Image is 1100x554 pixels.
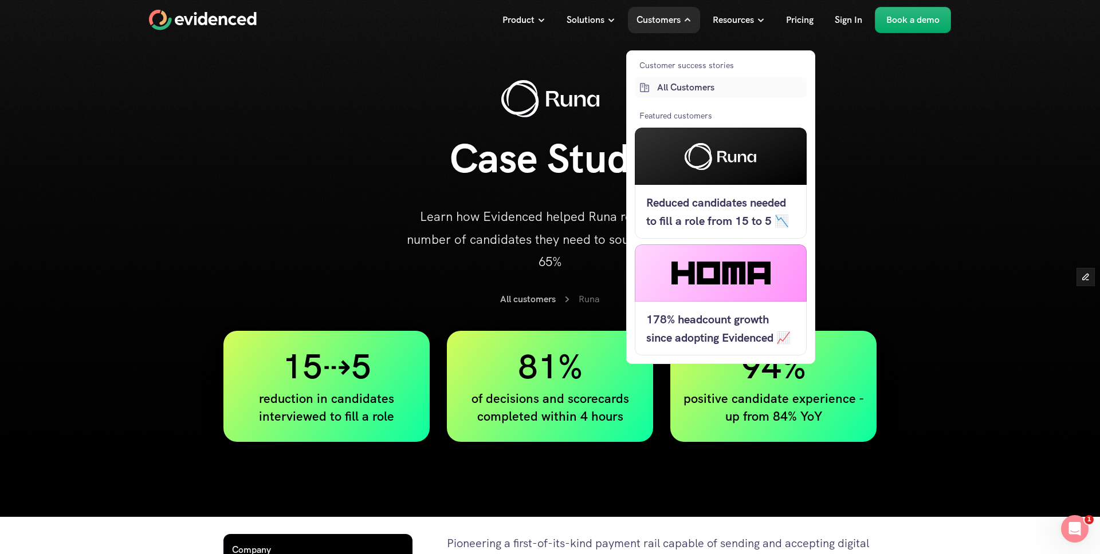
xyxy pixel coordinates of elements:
p: Featured customers [639,109,712,122]
p: Pricing [786,13,814,27]
p: Learn how Evidenced helped Runa reduce the number of candidates they need to source by over 65% [407,205,693,274]
h4: reduction in candidates interviewed to fill a role [235,390,418,426]
a: Reduced candidates needed to fill a role from 15 to 5 📉 [635,128,807,239]
a: Sign In [826,7,871,33]
h1: Case Study [321,134,779,183]
a: Home [149,10,257,30]
p: Runa [579,292,600,307]
span: 15⇢5 [282,344,371,389]
p: All Customers [657,80,804,95]
a: All customers [500,293,556,305]
p: Customers [637,13,681,27]
iframe: Intercom live chat [1061,515,1089,543]
a: Pricing [777,7,822,33]
p: Customer success stories [639,59,734,72]
a: Book a demo [875,7,951,33]
h4: of decisions and scorecards completed within 4 hours [458,390,642,426]
p: Solutions [567,13,604,27]
p: Resources [713,13,754,27]
p: Product [502,13,535,27]
h5: 178% headcount growth since adopting Evidenced 📈 [646,310,795,347]
a: 178% headcount growth since adopting Evidenced 📈 [635,244,807,355]
h4: 81% [458,342,642,390]
h4: 94% [682,342,865,390]
span: 1 [1085,515,1094,524]
button: Edit Framer Content [1077,268,1094,286]
a: All Customers [635,77,807,98]
h5: Reduced candidates needed to fill a role from 15 to 5 📉 [646,193,795,230]
h4: positive candidate experience - up from 84% YoY [682,390,865,426]
p: Sign In [835,13,862,27]
p: Book a demo [886,13,940,27]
